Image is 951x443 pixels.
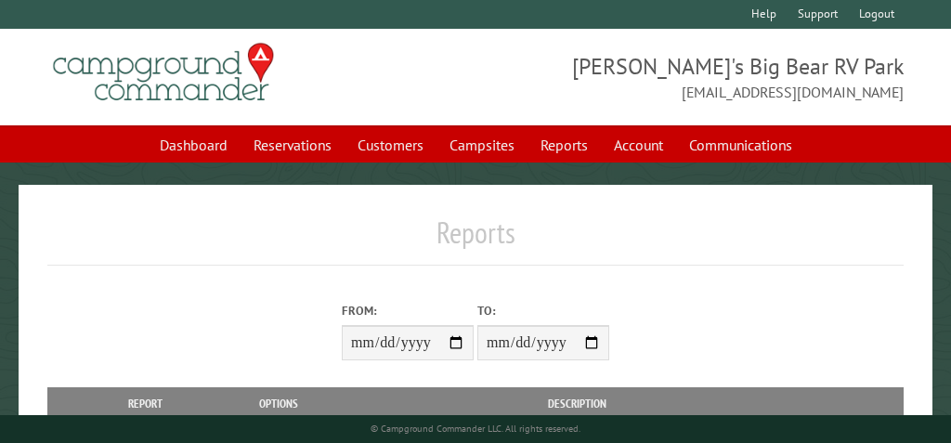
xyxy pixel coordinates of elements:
a: Dashboard [149,127,239,163]
a: Customers [346,127,435,163]
th: Description [324,387,829,420]
th: Report [57,387,233,420]
a: Account [603,127,674,163]
small: © Campground Commander LLC. All rights reserved. [371,423,580,435]
label: To: [477,302,609,319]
label: From: [342,302,474,319]
h1: Reports [47,215,904,266]
span: [PERSON_NAME]'s Big Bear RV Park [EMAIL_ADDRESS][DOMAIN_NAME] [475,51,904,103]
th: Options [233,387,324,420]
a: Communications [678,127,803,163]
img: Campground Commander [47,36,280,109]
a: Reports [529,127,599,163]
a: Campsites [438,127,526,163]
a: Reservations [242,127,343,163]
